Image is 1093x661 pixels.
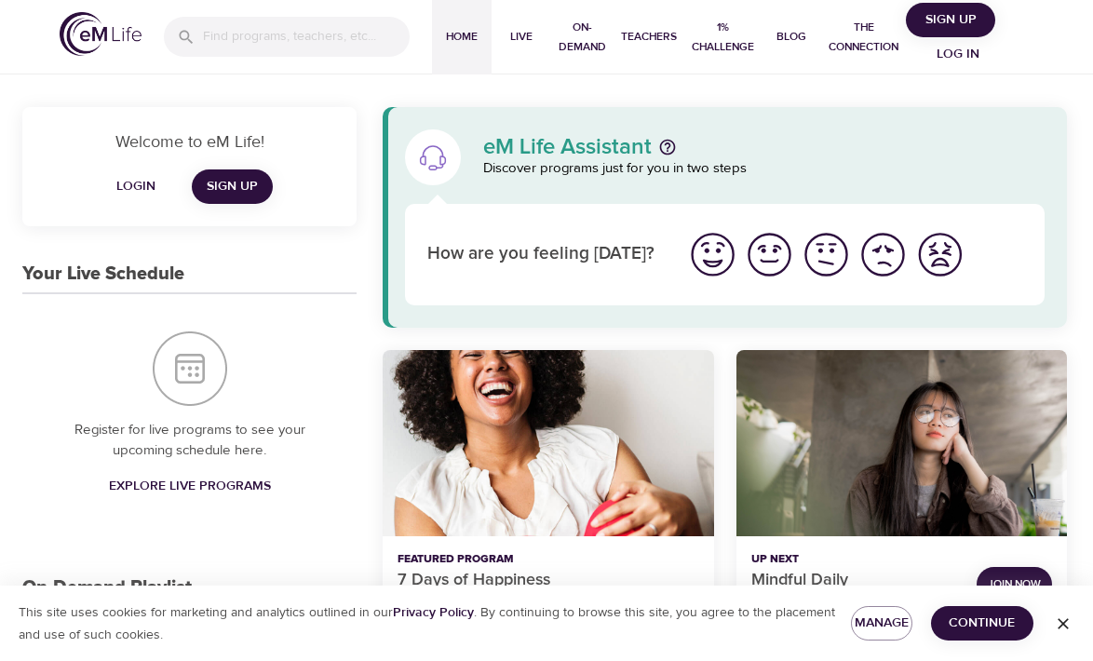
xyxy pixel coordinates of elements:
img: great [687,229,738,280]
button: Manage [851,606,912,641]
span: Join Now [988,574,1041,594]
img: worst [914,229,965,280]
span: Teachers [621,27,677,47]
button: I'm feeling great [684,226,741,283]
button: Join Now [977,567,1052,601]
button: Login [106,169,166,204]
p: 7 Days of Happiness [398,568,698,593]
img: Your Live Schedule [153,331,227,406]
p: Register for live programs to see your upcoming schedule here. [60,420,319,462]
span: The Connection [829,18,898,57]
p: How are you feeling [DATE]? [427,241,662,268]
span: Blog [769,27,814,47]
a: Sign Up [192,169,273,204]
span: Continue [946,612,1019,635]
span: Login [114,175,158,198]
button: Log in [913,37,1003,72]
input: Find programs, teachers, etc... [203,17,410,57]
a: Privacy Policy [393,604,474,621]
p: Up Next [751,551,962,568]
span: Log in [921,43,995,66]
button: Continue [931,606,1033,641]
span: Home [439,27,484,47]
button: I'm feeling worst [911,226,968,283]
p: Mindful Daily [751,568,962,593]
a: Explore Live Programs [101,469,278,504]
img: eM Life Assistant [418,142,448,172]
img: ok [801,229,852,280]
button: 7 Days of Happiness [383,350,713,536]
p: Welcome to eM Life! [45,129,334,155]
button: Mindful Daily [736,350,1067,536]
img: logo [60,12,142,56]
span: Sign Up [207,175,258,198]
button: I'm feeling good [741,226,798,283]
span: Explore Live Programs [109,475,271,498]
span: On-Demand [559,18,606,57]
button: Sign Up [906,3,995,37]
span: Live [499,27,544,47]
span: 1% Challenge [692,18,754,57]
img: bad [857,229,909,280]
span: Manage [866,612,897,635]
button: I'm feeling bad [855,226,911,283]
p: Featured Program [398,551,698,568]
p: eM Life Assistant [483,136,652,158]
button: I'm feeling ok [798,226,855,283]
span: Sign Up [913,8,988,32]
h3: Your Live Schedule [22,263,184,285]
img: good [744,229,795,280]
p: Discover programs just for you in two steps [483,158,1045,180]
h3: On-Demand Playlist [22,577,192,599]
